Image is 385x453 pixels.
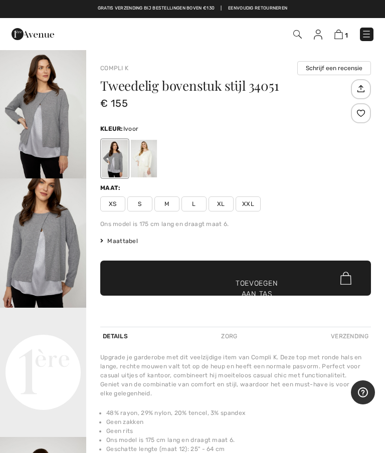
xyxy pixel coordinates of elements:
[351,380,375,405] iframe: Opent een widget waar u meer informatie kunt vinden
[12,30,54,38] a: 1ère Avenue
[297,61,371,75] button: Schrijf een recensie
[217,200,225,207] font: XL
[123,125,139,132] span: Ivoor
[221,6,222,11] font: |
[106,418,143,425] font: Geen zakken
[106,427,133,434] font: Geen rits
[345,32,348,39] font: 1
[192,200,196,207] font: L
[98,6,215,11] font: Gratis verzending bij bestellingen boven €130
[106,409,245,416] font: 48% rayon, 29% nylon, 20% tencel, 3% spandex
[228,5,287,12] a: Eenvoudig retourneren
[100,220,229,228] font: Ons model is 175 cm lang en draagt ​​maat 6.
[334,30,343,39] img: Boodschappentas
[107,238,138,245] font: Maattabel
[100,354,362,397] font: Upgrade je garderobe met dit veelzijdige item van Compli K. Deze top met ronde hals en lange, rec...
[131,140,157,177] div: Ivoor
[164,200,169,207] font: M
[106,445,225,452] font: Geschatte lengte (maat 12): 25" - 64 cm
[334,29,348,40] a: 1
[221,333,237,340] font: Zorg
[102,140,128,177] div: Grijs
[98,5,215,12] a: Gratis verzending bij bestellingen boven €130
[100,184,121,191] font: Maat:
[340,272,351,285] img: Bag.svg
[236,278,278,299] font: Toevoegen aan tas
[100,125,123,132] font: Kleur:
[103,333,128,340] font: Details
[352,80,369,97] img: Deel
[331,333,368,340] font: Verzending
[138,200,141,207] font: S
[361,29,371,39] img: Menu
[242,200,254,207] font: XXL
[100,77,279,94] font: Tweedelig bovenstuk stijl 34051
[293,30,302,39] img: Zoekopdracht
[106,436,235,443] font: Ons model is 175 cm lang en draagt ​​maat 6.
[109,200,117,207] font: XS
[100,65,128,72] a: Compli K
[306,65,362,72] font: Schrijf een recensie
[100,97,128,109] font: € 155
[228,6,287,11] font: Eenvoudig retourneren
[314,30,322,40] img: Mijn gegevens
[12,24,54,44] img: 1ère Avenue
